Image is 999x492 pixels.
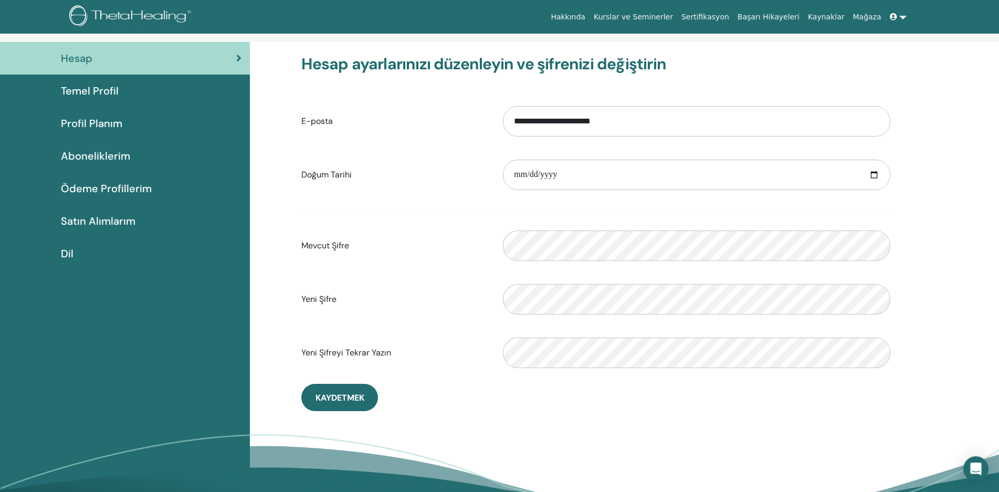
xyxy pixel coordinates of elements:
[681,13,729,21] font: Sertifikasyon
[733,7,804,27] a: Başarı Hikayeleri
[590,7,677,27] a: Kurslar ve Seminerler
[61,51,92,65] font: Hesap
[551,13,585,21] font: Hakkında
[69,5,195,29] img: logo.png
[61,84,119,98] font: Temel Profil
[808,13,845,21] font: Kaynaklar
[61,182,152,195] font: Ödeme Profillerim
[61,149,130,163] font: Aboneliklerim
[546,7,590,27] a: Hakkında
[301,294,336,305] font: Yeni Şifre
[853,13,881,21] font: Mağaza
[61,247,73,260] font: Dil
[316,392,364,403] font: Kaydetmek
[738,13,800,21] font: Başarı Hikayeleri
[804,7,849,27] a: Kaynaklar
[301,116,333,127] font: E-posta
[677,7,733,27] a: Sertifikasyon
[301,240,349,251] font: Mevcut Şifre
[61,214,135,228] font: Satın Alımlarım
[848,7,885,27] a: Mağaza
[301,384,378,411] button: Kaydetmek
[301,169,352,180] font: Doğum Tarihi
[594,13,673,21] font: Kurslar ve Seminerler
[301,347,391,358] font: Yeni Şifreyi Tekrar Yazın
[301,54,666,74] font: Hesap ayarlarınızı düzenleyin ve şifrenizi değiştirin
[61,117,122,130] font: Profil Planım
[963,456,989,481] div: Open Intercom Messenger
